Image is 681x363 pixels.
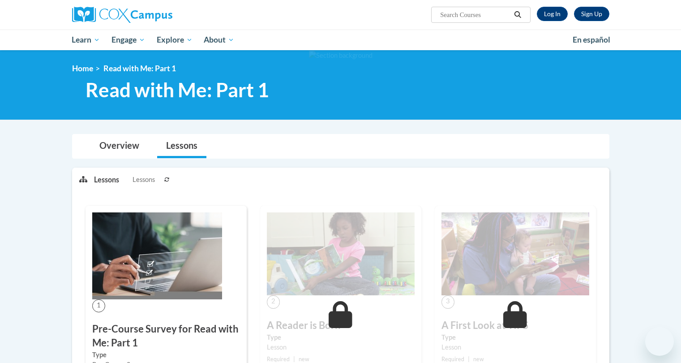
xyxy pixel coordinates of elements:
[204,35,234,45] span: About
[439,9,511,20] input: Search Courses
[441,319,589,333] h3: A First Look at TIPS
[441,212,589,296] img: Course Image
[537,7,568,21] a: Log In
[473,356,484,363] span: new
[133,175,155,185] span: Lessons
[441,342,589,352] div: Lesson
[157,134,206,158] a: Lessons
[157,35,193,45] span: Explore
[573,35,610,44] span: En español
[441,295,454,308] span: 3
[66,30,106,50] a: Learn
[92,322,240,350] h3: Pre-Course Survey for Read with Me: Part 1
[103,64,176,73] span: Read with Me: Part 1
[92,299,105,312] span: 1
[59,30,623,50] div: Main menu
[94,175,119,185] p: Lessons
[86,78,269,102] span: Read with Me: Part 1
[267,333,415,342] label: Type
[574,7,609,21] a: Register
[267,295,280,308] span: 2
[267,212,415,296] img: Course Image
[106,30,151,50] a: Engage
[567,30,616,49] a: En español
[645,327,674,356] iframe: Button to launch messaging window
[111,35,145,45] span: Engage
[72,64,93,73] a: Home
[151,30,198,50] a: Explore
[511,9,524,20] button: Search
[198,30,240,50] a: About
[90,134,148,158] a: Overview
[267,319,415,333] h3: A Reader is Born
[441,333,589,342] label: Type
[267,356,290,363] span: Required
[92,212,222,299] img: Course Image
[468,356,470,363] span: |
[441,356,464,363] span: Required
[267,342,415,352] div: Lesson
[72,7,172,23] img: Cox Campus
[309,51,373,60] img: Section background
[293,356,295,363] span: |
[72,7,242,23] a: Cox Campus
[92,350,240,360] label: Type
[299,356,309,363] span: new
[72,35,100,45] span: Learn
